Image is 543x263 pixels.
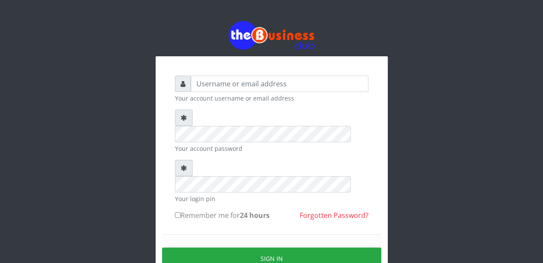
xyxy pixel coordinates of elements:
[191,76,368,92] input: Username or email address
[175,210,270,220] label: Remember me for
[300,211,368,220] a: Forgotten Password?
[240,211,270,220] b: 24 hours
[175,212,181,218] input: Remember me for24 hours
[175,94,368,103] small: Your account username or email address
[175,144,368,153] small: Your account password
[175,194,368,203] small: Your login pin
